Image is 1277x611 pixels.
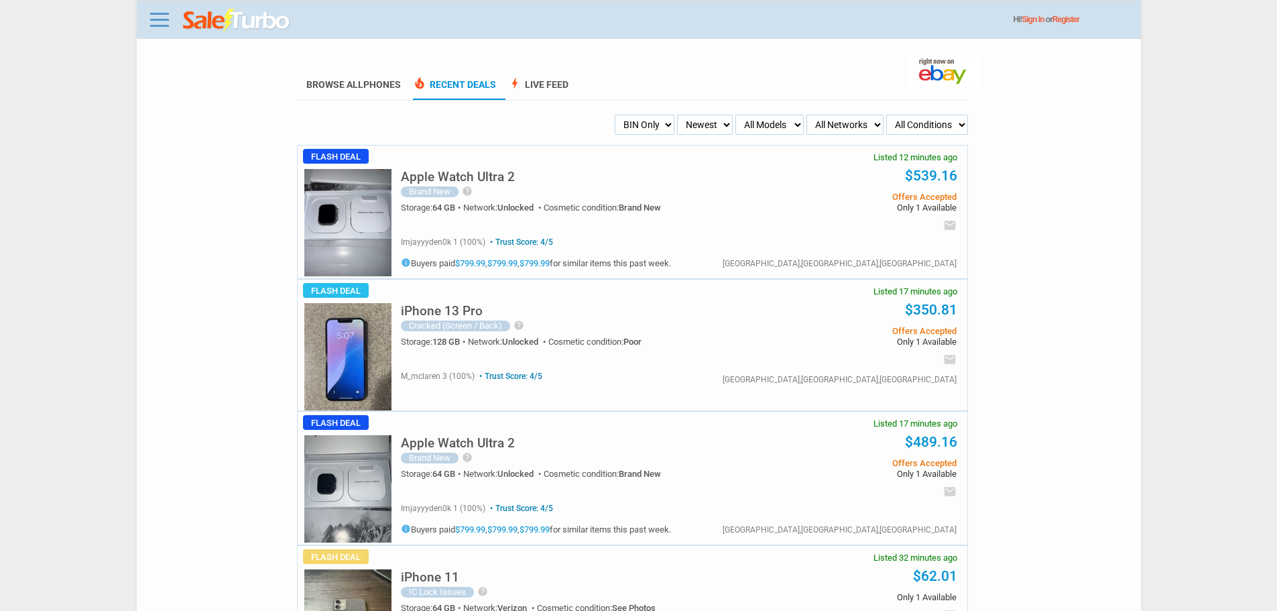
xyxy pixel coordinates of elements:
h5: Apple Watch Ultra 2 [401,437,515,449]
h5: Buyers paid , , for similar items this past week. [401,524,671,534]
span: 64 GB [432,203,455,213]
a: Browse AllPhones [306,79,401,90]
span: Brand New [619,203,661,213]
span: imjayyyden0k 1 (100%) [401,237,485,247]
span: Only 1 Available [754,469,956,478]
span: Listed 17 minutes ago [873,419,957,428]
span: Trust Score: 4/5 [487,504,553,513]
span: Flash Deal [303,415,369,430]
a: $489.16 [905,434,957,450]
span: Offers Accepted [754,459,956,467]
span: Offers Accepted [754,192,956,201]
span: Flash Deal [303,549,369,564]
h5: iPhone 11 [401,571,459,584]
div: [GEOGRAPHIC_DATA],[GEOGRAPHIC_DATA],[GEOGRAPHIC_DATA] [723,260,957,268]
span: Flash Deal [303,283,369,298]
div: Storage: [401,469,463,478]
span: Offers Accepted [754,327,956,335]
span: Only 1 Available [754,593,956,602]
span: Listed 32 minutes ago [873,553,957,562]
span: Unlocked [497,203,534,213]
a: $799.99 [455,524,485,535]
a: $799.99 [520,524,550,535]
span: Poor [623,337,642,347]
a: $539.16 [905,168,957,184]
div: Network: [468,337,548,346]
a: iPhone 11 [401,573,459,584]
span: bolt [508,76,522,90]
span: Trust Score: 4/5 [487,237,553,247]
span: 128 GB [432,337,460,347]
span: Brand New [619,469,661,479]
span: Hi! [1014,15,1022,24]
img: saleturbo.com - Online Deals and Discount Coupons [183,9,291,33]
h5: Apple Watch Ultra 2 [401,170,515,183]
span: imjayyyden0k 1 (100%) [401,504,485,513]
span: Phones [363,79,401,90]
div: Cosmetic condition: [544,203,661,212]
img: s-l225.jpg [304,169,391,276]
img: s-l225.jpg [304,435,391,543]
a: $799.99 [487,524,518,535]
a: $62.01 [913,568,957,584]
span: Listed 12 minutes ago [873,153,957,162]
div: Cosmetic condition: [544,469,661,478]
span: Listed 17 minutes ago [873,287,957,296]
a: $350.81 [905,302,957,318]
a: Register [1052,15,1079,24]
h5: iPhone 13 Pro [401,304,483,317]
div: Cosmetic condition: [548,337,642,346]
i: email [943,485,957,498]
i: help [462,452,473,463]
span: local_fire_department [413,76,426,90]
div: Storage: [401,203,463,212]
a: Sign In [1022,15,1044,24]
div: Network: [463,203,544,212]
a: boltLive Feed [508,79,568,100]
a: Apple Watch Ultra 2 [401,173,515,183]
a: local_fire_departmentRecent Deals [413,79,496,100]
a: $799.99 [455,258,485,268]
i: info [401,524,411,534]
a: $799.99 [520,258,550,268]
span: Unlocked [497,469,534,479]
span: Only 1 Available [754,203,956,212]
i: help [477,586,488,597]
div: [GEOGRAPHIC_DATA],[GEOGRAPHIC_DATA],[GEOGRAPHIC_DATA] [723,376,957,384]
i: email [943,219,957,232]
span: m_mclaren 3 (100%) [401,372,475,381]
div: IC Lock Issues [401,587,474,598]
div: Brand New [401,453,459,463]
div: [GEOGRAPHIC_DATA],[GEOGRAPHIC_DATA],[GEOGRAPHIC_DATA] [723,526,957,534]
img: s-l225.jpg [304,303,391,410]
a: Apple Watch Ultra 2 [401,439,515,449]
span: 64 GB [432,469,455,479]
span: Unlocked [502,337,538,347]
a: $799.99 [487,258,518,268]
div: Brand New [401,186,459,197]
div: Storage: [401,337,468,346]
span: Trust Score: 4/5 [477,372,542,381]
i: help [462,186,473,197]
span: Flash Deal [303,149,369,164]
i: info [401,258,411,268]
i: email [943,353,957,366]
div: Cracked (Screen / Back) [401,321,510,331]
i: help [513,320,524,331]
span: Only 1 Available [754,337,956,346]
span: or [1046,15,1079,24]
h5: Buyers paid , , for similar items this past week. [401,258,671,268]
div: Network: [463,469,544,478]
a: iPhone 13 Pro [401,307,483,317]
